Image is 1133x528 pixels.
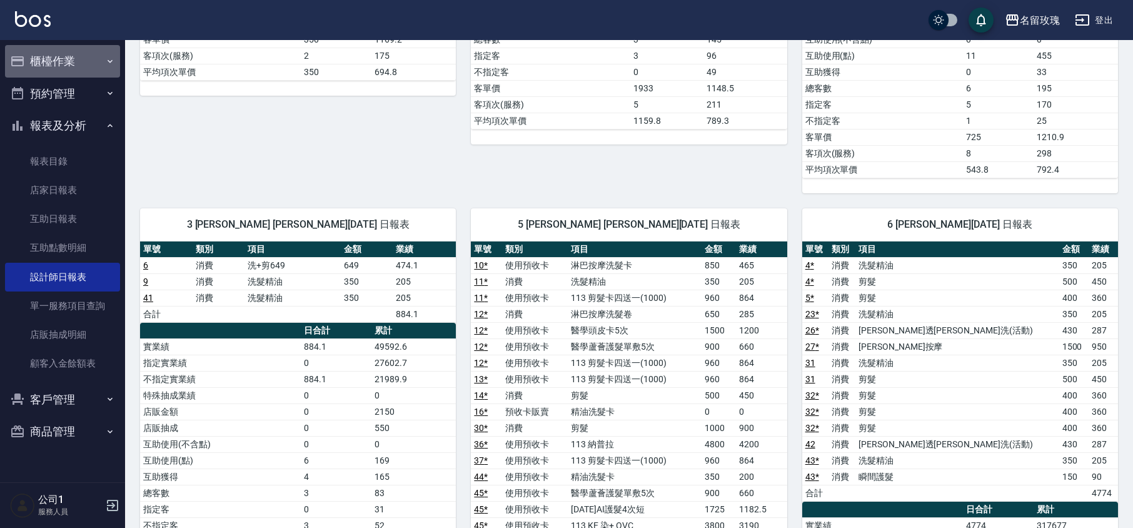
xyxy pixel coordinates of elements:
[371,452,456,469] td: 169
[1059,322,1089,338] td: 430
[855,273,1059,290] td: 剪髮
[1034,48,1118,64] td: 455
[502,322,568,338] td: 使用預收卡
[828,387,855,404] td: 消費
[371,420,456,436] td: 550
[140,469,301,485] td: 互助獲得
[802,113,963,129] td: 不指定客
[855,420,1059,436] td: 剪髮
[193,257,245,273] td: 消費
[10,493,35,518] img: Person
[568,355,702,371] td: 113 剪髮卡四送一(1000)
[15,11,51,27] img: Logo
[736,485,787,501] td: 660
[502,469,568,485] td: 使用預收卡
[301,64,371,80] td: 350
[371,371,456,387] td: 21989.9
[736,371,787,387] td: 864
[1089,485,1118,501] td: 4774
[341,241,393,258] th: 金額
[568,257,702,273] td: 淋巴按摩洗髮卡
[502,420,568,436] td: 消費
[828,241,855,258] th: 類別
[855,371,1059,387] td: 剪髮
[568,420,702,436] td: 剪髮
[1070,9,1118,32] button: 登出
[736,469,787,485] td: 200
[828,404,855,420] td: 消費
[301,485,371,501] td: 3
[371,485,456,501] td: 83
[702,241,736,258] th: 金額
[802,241,1118,502] table: a dense table
[702,273,736,290] td: 350
[736,420,787,436] td: 900
[568,485,702,501] td: 醫學蘆薈護髮單敷5次
[244,241,341,258] th: 項目
[855,257,1059,273] td: 洗髮精油
[502,290,568,306] td: 使用預收卡
[301,469,371,485] td: 4
[140,48,301,64] td: 客項次(服務)
[393,306,456,322] td: 884.1
[702,355,736,371] td: 960
[855,241,1059,258] th: 項目
[828,257,855,273] td: 消費
[1089,322,1118,338] td: 287
[817,218,1103,231] span: 6 [PERSON_NAME][DATE] 日報表
[140,485,301,501] td: 總客數
[5,205,120,233] a: 互助日報表
[736,355,787,371] td: 864
[736,452,787,469] td: 864
[486,218,772,231] span: 5 [PERSON_NAME] [PERSON_NAME][DATE] 日報表
[371,355,456,371] td: 27602.7
[140,64,301,80] td: 平均項次單價
[301,436,371,452] td: 0
[802,48,963,64] td: 互助使用(點)
[5,349,120,378] a: 顧客入金餘額表
[502,273,568,290] td: 消費
[568,436,702,452] td: 113 納普拉
[736,387,787,404] td: 450
[1034,161,1118,178] td: 792.4
[1089,420,1118,436] td: 360
[736,404,787,420] td: 0
[140,404,301,420] td: 店販金額
[1089,338,1118,355] td: 950
[802,64,963,80] td: 互助獲得
[828,290,855,306] td: 消費
[568,306,702,322] td: 淋巴按摩洗髮卷
[963,64,1034,80] td: 0
[5,147,120,176] a: 報表目錄
[371,338,456,355] td: 49592.6
[703,80,787,96] td: 1148.5
[193,273,245,290] td: 消費
[1059,290,1089,306] td: 400
[1089,355,1118,371] td: 205
[802,161,963,178] td: 平均項次單價
[855,306,1059,322] td: 洗髮精油
[703,113,787,129] td: 789.3
[1089,306,1118,322] td: 205
[702,290,736,306] td: 960
[828,469,855,485] td: 消費
[703,96,787,113] td: 211
[502,371,568,387] td: 使用預收卡
[502,501,568,517] td: 使用預收卡
[5,320,120,349] a: 店販抽成明細
[1059,436,1089,452] td: 430
[393,257,456,273] td: 474.1
[1059,241,1089,258] th: 金額
[371,436,456,452] td: 0
[855,355,1059,371] td: 洗髮精油
[393,273,456,290] td: 205
[5,78,120,110] button: 預約管理
[393,241,456,258] th: 業績
[1059,387,1089,404] td: 400
[471,241,502,258] th: 單號
[1059,452,1089,469] td: 350
[301,420,371,436] td: 0
[140,452,301,469] td: 互助使用(點)
[371,323,456,339] th: 累計
[341,273,393,290] td: 350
